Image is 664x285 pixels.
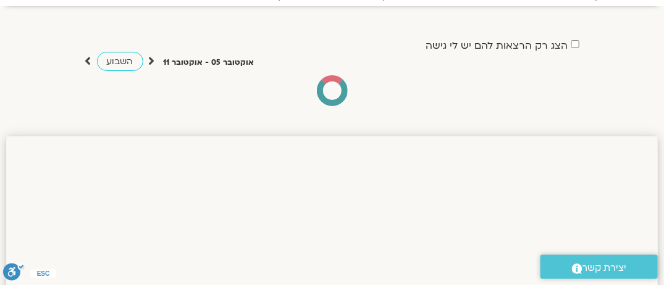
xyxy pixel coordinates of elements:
[97,52,143,71] a: השבוע
[164,56,254,69] p: אוקטובר 05 - אוקטובר 11
[540,255,658,279] a: יצירת קשר
[107,56,133,67] span: השבוע
[582,260,627,276] span: יצירת קשר
[426,40,568,51] label: הצג רק הרצאות להם יש לי גישה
